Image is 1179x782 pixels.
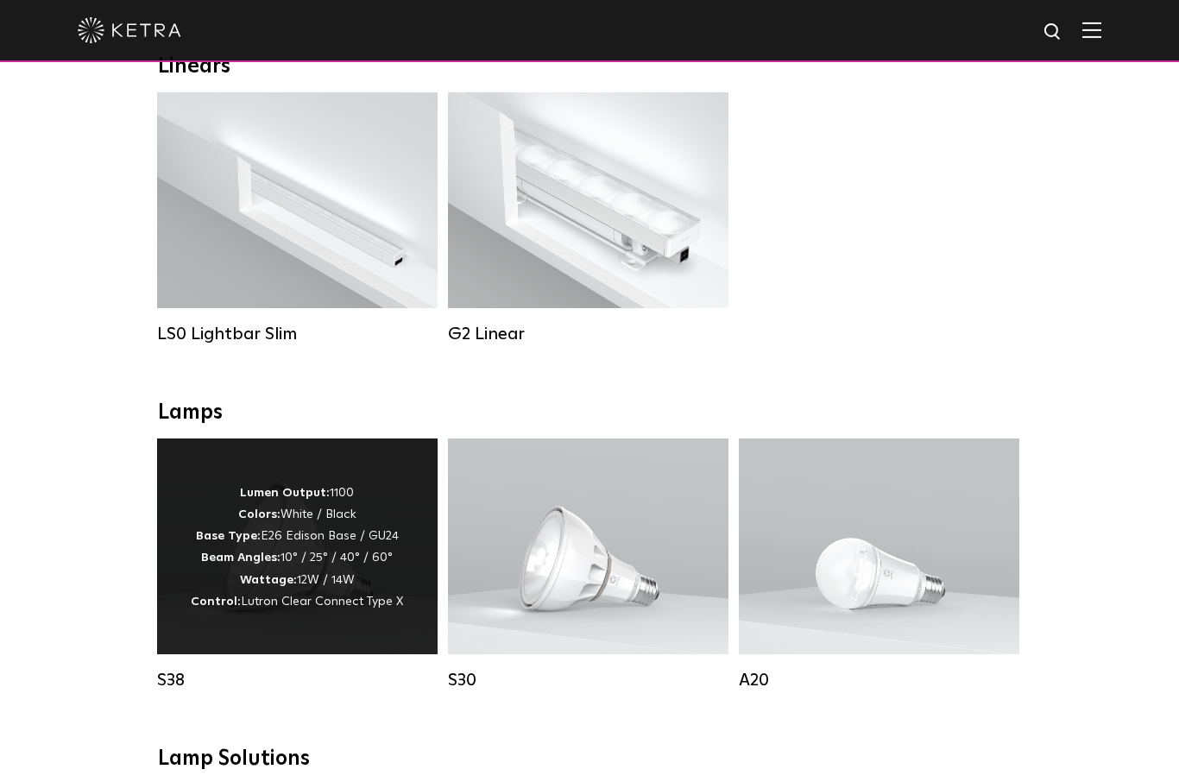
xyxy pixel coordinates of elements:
[157,92,438,343] a: LS0 Lightbar Slim Lumen Output:200 / 350Colors:White / BlackControl:X96 Controller
[158,747,1021,772] div: Lamp Solutions
[191,596,241,608] strong: Control:
[158,54,1021,79] div: Linears
[448,92,728,343] a: G2 Linear Lumen Output:400 / 700 / 1000Colors:WhiteBeam Angles:Flood / [GEOGRAPHIC_DATA] / Narrow...
[240,487,330,499] strong: Lumen Output:
[739,438,1019,689] a: A20 Lumen Output:600 / 800Colors:White / BlackBase Type:E26 Edison Base / GU24Beam Angles:Omni-Di...
[448,670,728,691] div: S30
[191,482,403,613] p: 1100 White / Black E26 Edison Base / GU24 10° / 25° / 40° / 60° 12W / 14W
[1082,22,1101,38] img: Hamburger%20Nav.svg
[78,17,181,43] img: ketra-logo-2019-white
[739,670,1019,691] div: A20
[157,670,438,691] div: S38
[157,438,438,689] a: S38 Lumen Output:1100Colors:White / BlackBase Type:E26 Edison Base / GU24Beam Angles:10° / 25° / ...
[157,324,438,344] div: LS0 Lightbar Slim
[196,530,261,542] strong: Base Type:
[1043,22,1064,43] img: search icon
[448,324,728,344] div: G2 Linear
[448,438,728,689] a: S30 Lumen Output:1100Colors:White / BlackBase Type:E26 Edison Base / GU24Beam Angles:15° / 25° / ...
[238,508,281,520] strong: Colors:
[158,400,1021,426] div: Lamps
[241,596,403,608] span: Lutron Clear Connect Type X
[240,574,297,586] strong: Wattage:
[201,552,281,564] strong: Beam Angles:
